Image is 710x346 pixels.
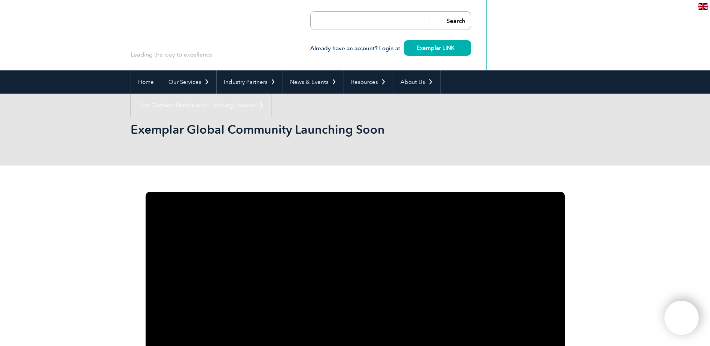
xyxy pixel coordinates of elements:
a: Find Certified Professional / Training Provider [131,94,271,117]
img: svg+xml;nitro-empty-id=MTMzODoxMTY=-1;base64,PHN2ZyB2aWV3Qm94PSIwIDAgNDAwIDQwMCIgd2lkdGg9IjQwMCIg... [672,309,691,327]
input: Search [430,12,471,30]
h2: Exemplar Global Community Launching Soon [131,124,445,136]
p: Leading the way to excellence [131,51,213,59]
a: Our Services [161,70,216,94]
a: News & Events [283,70,344,94]
a: Home [131,70,161,94]
a: Exemplar LINK [404,40,471,56]
img: svg+xml;nitro-empty-id=MzUxOjIzMg==-1;base64,PHN2ZyB2aWV3Qm94PSIwIDAgMTEgMTEiIHdpZHRoPSIxMSIgaGVp... [454,46,458,50]
h3: Already have an account? Login at [310,44,471,53]
a: Resources [344,70,393,94]
a: Industry Partners [217,70,283,94]
img: en [698,3,708,10]
a: About Us [393,70,440,94]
